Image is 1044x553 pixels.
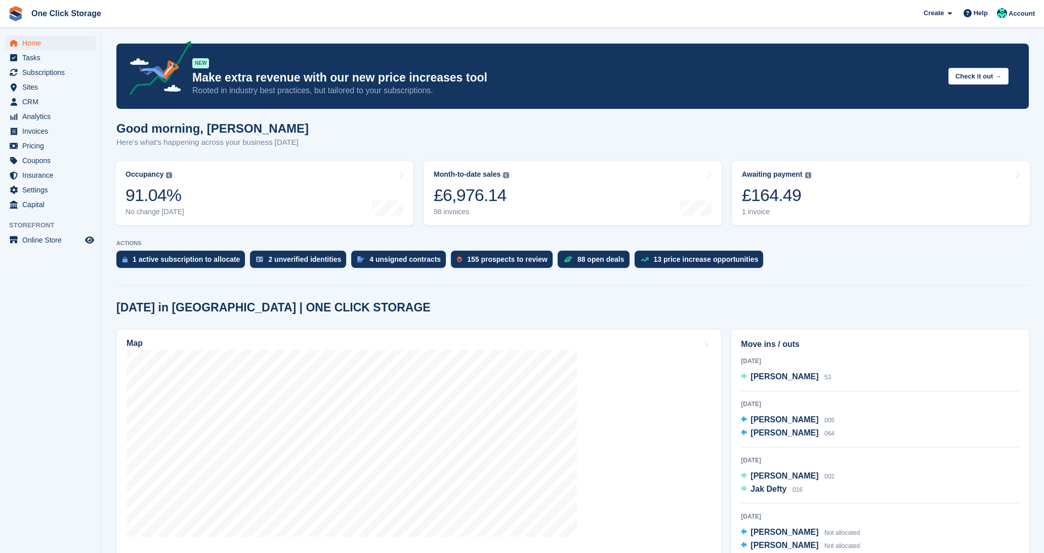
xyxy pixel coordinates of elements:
a: Awaiting payment £164.49 1 invoice [732,161,1030,225]
div: 155 prospects to review [467,255,548,263]
a: [PERSON_NAME] 064 [741,427,834,440]
span: [PERSON_NAME] [750,372,818,381]
span: 002 [824,473,834,480]
img: contract_signature_icon-13c848040528278c33f63329250d36e43548de30e8caae1d1a13099fd9432cc5.svg [357,256,364,262]
a: menu [5,197,96,212]
div: 1 active subscription to allocate [133,255,240,263]
button: Check it out → [948,68,1009,85]
h2: [DATE] in [GEOGRAPHIC_DATA] | ONE CLICK STORAGE [116,301,431,314]
h2: Move ins / outs [741,338,1019,350]
span: [PERSON_NAME] [750,541,818,549]
div: 4 unsigned contracts [369,255,441,263]
img: icon-info-grey-7440780725fd019a000dd9b08b2336e03edf1995a4989e88bcd33f0948082b44.svg [805,172,811,178]
span: Online Store [22,233,83,247]
span: Insurance [22,168,83,182]
div: 91.04% [126,185,184,206]
div: 88 open deals [577,255,624,263]
span: Pricing [22,139,83,153]
span: Storefront [9,220,101,230]
a: 1 active subscription to allocate [116,251,250,273]
a: Occupancy 91.04% No change [DATE] [115,161,413,225]
div: No change [DATE] [126,208,184,216]
a: 13 price increase opportunities [635,251,769,273]
a: menu [5,139,96,153]
a: 155 prospects to review [451,251,558,273]
div: [DATE] [741,357,1019,366]
h1: Good morning, [PERSON_NAME] [116,122,309,135]
span: Capital [22,197,83,212]
div: 1 invoice [742,208,811,216]
span: 005 [824,417,834,424]
span: [PERSON_NAME] [750,415,818,424]
a: Preview store [83,234,96,246]
a: 88 open deals [558,251,635,273]
div: Awaiting payment [742,170,803,179]
span: [PERSON_NAME] [750,471,818,480]
img: prospect-51fa495bee0391a8d652442698ab0144808aea92771e9ea1ae160a38d050c398.svg [457,256,462,262]
span: 016 [792,486,803,493]
div: 2 unverified identities [268,255,341,263]
a: menu [5,80,96,94]
p: Make extra revenue with our new price increases tool [192,70,940,85]
div: [DATE] [741,400,1019,409]
a: menu [5,51,96,65]
span: Not allocated [824,542,860,549]
a: [PERSON_NAME] Not allocated [741,526,860,539]
span: Jak Defty [750,485,786,493]
span: Sites [22,80,83,94]
img: icon-info-grey-7440780725fd019a000dd9b08b2336e03edf1995a4989e88bcd33f0948082b44.svg [503,172,509,178]
a: Month-to-date sales £6,976.14 98 invoices [424,161,722,225]
span: 064 [824,430,834,437]
div: [DATE] [741,456,1019,465]
span: Analytics [22,109,83,124]
a: menu [5,183,96,197]
div: NEW [192,58,209,68]
a: 2 unverified identities [250,251,351,273]
span: Not allocated [824,529,860,536]
h2: Map [127,339,143,348]
div: [DATE] [741,512,1019,521]
span: [PERSON_NAME] [750,528,818,536]
div: 13 price increase opportunities [654,255,759,263]
div: Occupancy [126,170,163,179]
p: Here's what's happening across your business [DATE] [116,137,309,148]
a: menu [5,124,96,138]
img: price-adjustments-announcement-icon-8257ccfd72463d97f412b2fc003d46551f7dbcb40ab6d574587a9cd5c0d94... [121,41,192,99]
img: price_increase_opportunities-93ffe204e8149a01c8c9dc8f82e8f89637d9d84a8eef4429ea346261dce0b2c0.svg [641,257,649,262]
span: Invoices [22,124,83,138]
a: menu [5,109,96,124]
img: Katy Forster [997,8,1007,18]
span: CRM [22,95,83,109]
span: Coupons [22,153,83,168]
a: menu [5,36,96,50]
a: menu [5,168,96,182]
span: Account [1009,9,1035,19]
a: menu [5,95,96,109]
a: One Click Storage [27,5,105,22]
span: Home [22,36,83,50]
a: menu [5,65,96,80]
div: £6,976.14 [434,185,509,206]
div: Month-to-date sales [434,170,500,179]
div: £164.49 [742,185,811,206]
img: verify_identity-adf6edd0f0f0b5bbfe63781bf79b02c33cf7c696d77639b501bdc392416b5a36.svg [256,256,263,262]
a: Jak Defty 016 [741,483,803,496]
img: stora-icon-8386f47178a22dfd0bd8f6a31ec36ba5ce8667c1dd55bd0f319d3a0aa187defe.svg [8,6,23,21]
a: [PERSON_NAME] 002 [741,470,834,483]
p: ACTIONS [116,240,1029,247]
span: Create [924,8,944,18]
img: active_subscription_to_allocate_icon-d502201f5373d7db506a760aba3b589e785aa758c864c3986d89f69b8ff3... [122,256,128,263]
span: Help [974,8,988,18]
a: 4 unsigned contracts [351,251,451,273]
span: [PERSON_NAME] [750,428,818,437]
span: Tasks [22,51,83,65]
a: [PERSON_NAME] 53 [741,371,831,384]
span: Settings [22,183,83,197]
a: menu [5,153,96,168]
div: 98 invoices [434,208,509,216]
a: [PERSON_NAME] 005 [741,414,834,427]
img: deal-1b604bf984904fb50ccaf53a9ad4b4a5d6e5aea283cecdc64d6e3604feb123c2.svg [564,256,572,263]
img: icon-info-grey-7440780725fd019a000dd9b08b2336e03edf1995a4989e88bcd33f0948082b44.svg [166,172,172,178]
a: [PERSON_NAME] Not allocated [741,539,860,552]
span: Subscriptions [22,65,83,80]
